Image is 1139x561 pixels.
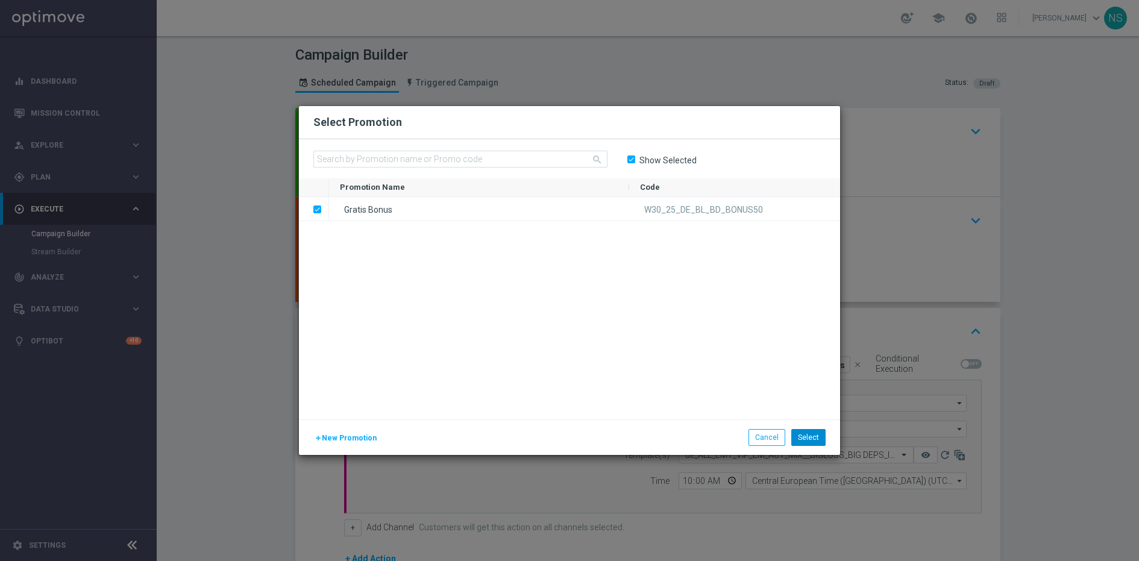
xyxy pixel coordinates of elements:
span: Code [640,183,660,192]
h2: Select Promotion [313,115,402,130]
button: Select [791,429,826,446]
button: Cancel [748,429,785,446]
i: search [592,154,603,165]
span: Promotion Name [340,183,405,192]
div: Gratis Bonus [329,197,629,221]
span: W30_25_DE_BL_BD_BONUS50 [644,205,763,215]
div: Press SPACE to deselect this row. [329,197,840,221]
input: Search by Promotion name or Promo code [313,151,607,168]
i: add [315,434,322,442]
button: New Promotion [313,431,378,445]
div: Press SPACE to deselect this row. [299,197,329,221]
span: New Promotion [322,434,377,442]
label: Show Selected [639,155,697,166]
